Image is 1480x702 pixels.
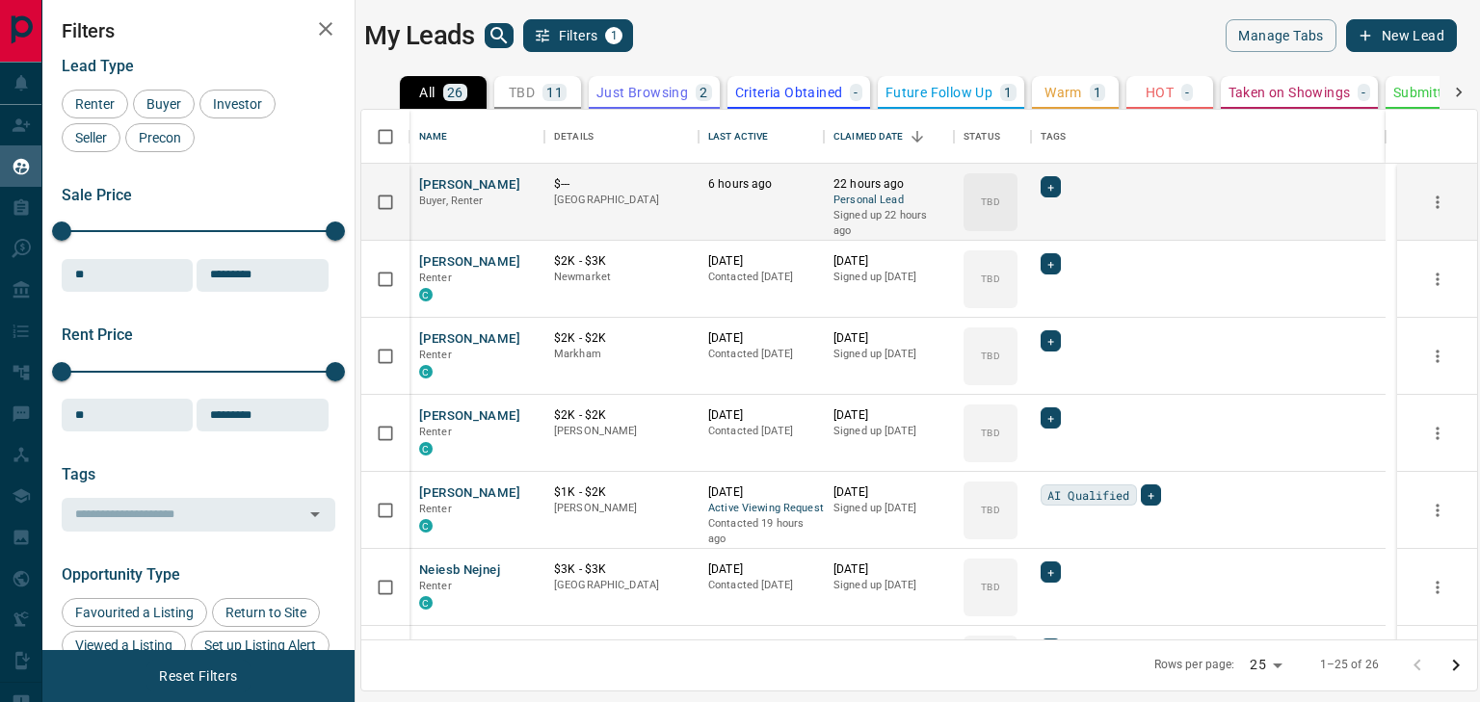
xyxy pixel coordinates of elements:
[199,90,276,118] div: Investor
[554,638,689,655] p: $2K - $3K
[735,86,843,99] p: Criteria Obtained
[485,23,514,48] button: search button
[544,110,699,164] div: Details
[1094,86,1101,99] p: 1
[1146,86,1174,99] p: HOT
[854,86,858,99] p: -
[1047,639,1054,659] span: +
[419,519,433,533] div: condos.ca
[1423,573,1452,602] button: more
[708,110,768,164] div: Last Active
[62,631,186,660] div: Viewed a Listing
[554,561,689,578] p: $3K - $3K
[833,270,944,285] p: Signed up [DATE]
[410,110,544,164] div: Name
[708,253,814,270] p: [DATE]
[62,57,134,75] span: Lead Type
[419,638,520,657] button: [PERSON_NAME]
[885,86,992,99] p: Future Follow Up
[954,110,1031,164] div: Status
[964,110,1000,164] div: Status
[708,424,814,439] p: Contacted [DATE]
[206,96,269,112] span: Investor
[419,86,435,99] p: All
[981,503,999,517] p: TBD
[554,193,689,208] p: [GEOGRAPHIC_DATA]
[833,578,944,593] p: Signed up [DATE]
[833,330,944,347] p: [DATE]
[833,424,944,439] p: Signed up [DATE]
[62,90,128,118] div: Renter
[708,484,814,501] p: [DATE]
[509,86,535,99] p: TBD
[419,330,520,349] button: [PERSON_NAME]
[596,86,688,99] p: Just Browsing
[607,29,621,42] span: 1
[833,193,944,209] span: Personal Lead
[708,270,814,285] p: Contacted [DATE]
[981,580,999,594] p: TBD
[62,565,180,584] span: Opportunity Type
[132,130,188,145] span: Precon
[700,86,707,99] p: 2
[419,253,520,272] button: [PERSON_NAME]
[554,110,594,164] div: Details
[554,330,689,347] p: $2K - $2K
[1041,330,1061,351] div: +
[1004,86,1012,99] p: 1
[419,561,500,580] button: Neiesb Nejnej
[699,110,824,164] div: Last Active
[419,580,452,592] span: Renter
[824,110,954,164] div: Claimed Date
[1226,19,1335,52] button: Manage Tabs
[554,407,689,424] p: $2K - $2K
[1320,657,1379,673] p: 1–25 of 26
[833,501,944,516] p: Signed up [DATE]
[1047,331,1054,351] span: +
[419,288,433,301] div: condos.ca
[554,176,689,193] p: $---
[419,484,520,503] button: [PERSON_NAME]
[833,638,944,655] p: [DATE]
[1041,110,1067,164] div: Tags
[1229,86,1351,99] p: Taken on Showings
[146,660,250,692] button: Reset Filters
[708,516,814,546] p: Contacted 19 hours ago
[419,365,433,378] div: condos.ca
[1047,562,1054,582] span: +
[419,596,433,610] div: condos.ca
[554,347,689,362] p: Markham
[1041,407,1061,429] div: +
[1041,176,1061,197] div: +
[1041,561,1061,583] div: +
[62,186,132,204] span: Sale Price
[419,110,448,164] div: Name
[554,578,689,593] p: [GEOGRAPHIC_DATA]
[140,96,188,112] span: Buyer
[68,130,114,145] span: Seller
[546,86,563,99] p: 11
[981,195,999,209] p: TBD
[419,349,452,361] span: Renter
[708,176,814,193] p: 6 hours ago
[708,330,814,347] p: [DATE]
[523,19,634,52] button: Filters1
[419,272,452,284] span: Renter
[447,86,463,99] p: 26
[62,19,335,42] h2: Filters
[1047,177,1054,196] span: +
[708,638,814,655] p: [DATE]
[62,123,120,152] div: Seller
[1047,485,1130,505] span: AI Qualified
[833,347,944,362] p: Signed up [DATE]
[554,501,689,516] p: [PERSON_NAME]
[554,253,689,270] p: $2K - $3K
[1141,484,1161,506] div: +
[833,407,944,424] p: [DATE]
[62,325,133,344] span: Rent Price
[833,110,904,164] div: Claimed Date
[419,503,452,515] span: Renter
[125,123,195,152] div: Precon
[708,561,814,578] p: [DATE]
[219,605,313,620] span: Return to Site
